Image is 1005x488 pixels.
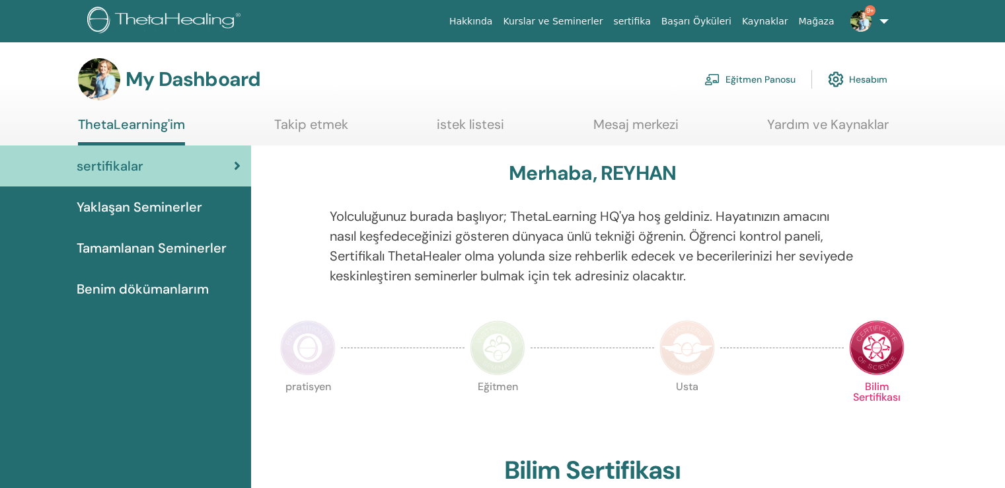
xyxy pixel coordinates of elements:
p: pratisyen [280,382,336,437]
a: istek listesi [437,116,504,142]
a: Kaynaklar [737,9,794,34]
a: Başarı Öyküleri [656,9,737,34]
img: chalkboard-teacher.svg [704,73,720,85]
img: Instructor [470,320,525,376]
span: 9+ [865,5,875,16]
h3: My Dashboard [126,67,260,91]
a: sertifika [608,9,655,34]
img: Practitioner [280,320,336,376]
span: Yaklaşan Seminerler [77,197,202,217]
a: Kurslar ve Seminerler [498,9,608,34]
img: default.jpg [850,11,872,32]
img: logo.png [87,7,245,36]
a: Eğitmen Panosu [704,65,796,94]
a: Mesaj merkezi [593,116,679,142]
a: Hakkında [444,9,498,34]
h2: Bilim Sertifikası [504,456,681,486]
a: Takip etmek [274,116,348,142]
p: Usta [659,382,715,437]
img: Certificate of Science [849,320,905,376]
a: Hesabım [828,65,887,94]
p: Yolculuğunuz burada başlıyor; ThetaLearning HQ'ya hoş geldiniz. Hayatınızın amacını nasıl keşfede... [330,206,856,286]
a: Yardım ve Kaynaklar [767,116,889,142]
img: default.jpg [78,58,120,101]
p: Eğitmen [470,382,525,437]
img: cog.svg [828,68,844,91]
img: Master [659,320,715,376]
a: ThetaLearning'im [78,116,185,145]
h3: Merhaba, REYHAN [509,161,676,185]
span: Tamamlanan Seminerler [77,238,227,258]
span: Benim dökümanlarım [77,279,209,299]
a: Mağaza [793,9,839,34]
span: sertifikalar [77,156,143,176]
p: Bilim Sertifikası [849,382,905,437]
